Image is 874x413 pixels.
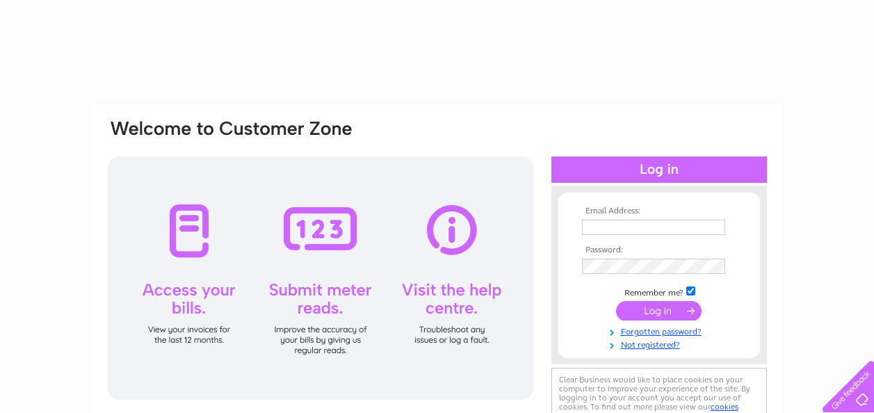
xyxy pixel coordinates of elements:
[582,337,740,350] a: Not registered?
[578,284,740,298] td: Remember me?
[582,324,740,337] a: Forgotten password?
[578,245,740,255] th: Password:
[616,301,702,321] input: Submit
[578,206,740,216] th: Email Address:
